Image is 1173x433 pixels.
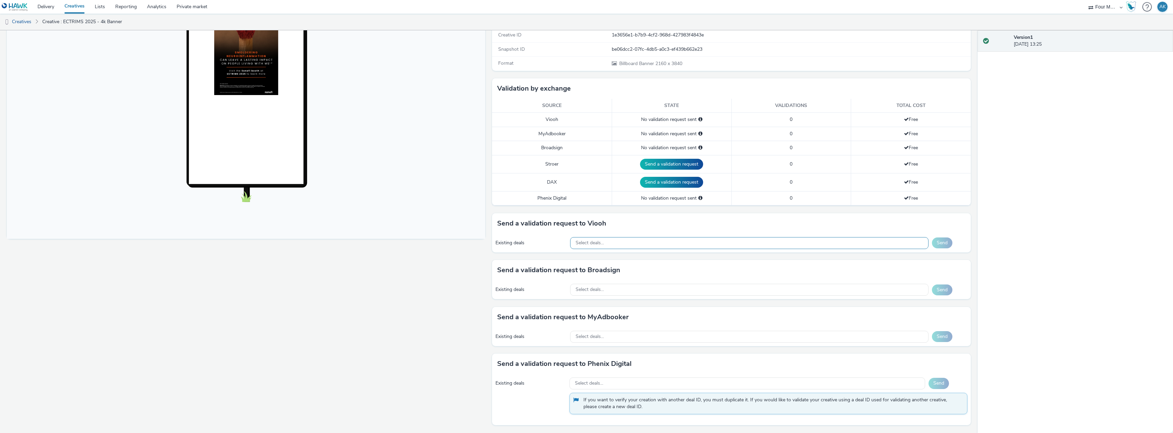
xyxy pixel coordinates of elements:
th: State [612,99,731,113]
div: 1e3656e1-b7b9-4cf2-968d-427983f4843e [612,32,970,38]
th: Source [492,99,612,113]
span: 0 [790,195,792,201]
img: dooh [3,19,10,26]
img: Hawk Academy [1126,1,1136,12]
td: Viooh [492,113,612,127]
button: Send [932,237,952,248]
td: Stroer [492,155,612,173]
img: Advertisement preview [207,21,271,136]
span: Free [904,179,918,185]
div: AK [1159,2,1166,12]
h3: Send a validation request to MyAdbooker [497,312,629,322]
span: 2160 x 3840 [619,60,682,67]
span: If you want to verify your creation with another deal ID, you must duplicate it. If you would lik... [583,397,960,411]
th: Total cost [851,99,971,113]
button: Send a validation request [640,159,703,170]
span: Select deals... [575,381,603,386]
td: Broadsign [492,141,612,155]
div: Please select a deal below and click on Send to send a validation request to Broadsign. [698,144,702,151]
a: Creative : ECTRIMS 2025 - 4k Banner [39,14,125,30]
h3: Validation by exchange [497,83,571,94]
td: Phenix Digital [492,191,612,205]
span: Free [904,144,918,151]
button: Send [932,331,952,342]
div: Existing deals [495,333,566,340]
div: No validation request sent [615,195,728,202]
button: Send a validation request [640,177,703,188]
span: 0 [790,130,792,137]
h3: Send a validation request to Broadsign [497,265,620,275]
span: Free [904,116,918,123]
span: Free [904,130,918,137]
div: Existing deals [495,286,566,293]
span: Select deals... [576,334,604,340]
strong: Version 1 [1014,34,1033,41]
div: No validation request sent [615,116,728,123]
button: Send [932,284,952,295]
span: Free [904,195,918,201]
div: No validation request sent [615,130,728,137]
span: 0 [790,144,792,151]
th: Validations [731,99,851,113]
div: be06dcc2-07fc-4db5-a0c3-ef439b662e23 [612,46,970,53]
td: MyAdbooker [492,127,612,141]
h3: Send a validation request to Viooh [497,218,606,229]
img: undefined Logo [2,3,28,11]
div: Existing deals [495,239,566,246]
span: Select deals... [576,240,604,246]
span: Creative ID [498,32,521,38]
div: Please select a deal below and click on Send to send a validation request to Phenix Digital. [698,195,702,202]
div: Please select a deal below and click on Send to send a validation request to Viooh. [698,116,702,123]
span: Format [498,60,514,66]
div: Existing deals [495,380,566,387]
span: Free [904,161,918,167]
button: Send [929,378,949,389]
span: 0 [790,161,792,167]
div: [DATE] 13:25 [1014,34,1168,48]
td: DAX [492,173,612,191]
h3: Send a validation request to Phenix Digital [497,359,632,369]
span: 0 [790,179,792,185]
div: No validation request sent [615,144,728,151]
span: Snapshot ID [498,46,525,52]
span: 0 [790,116,792,123]
div: Please select a deal below and click on Send to send a validation request to MyAdbooker. [698,130,702,137]
a: Hawk Academy [1126,1,1139,12]
span: Billboard Banner [619,60,655,67]
span: Select deals... [576,287,604,293]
